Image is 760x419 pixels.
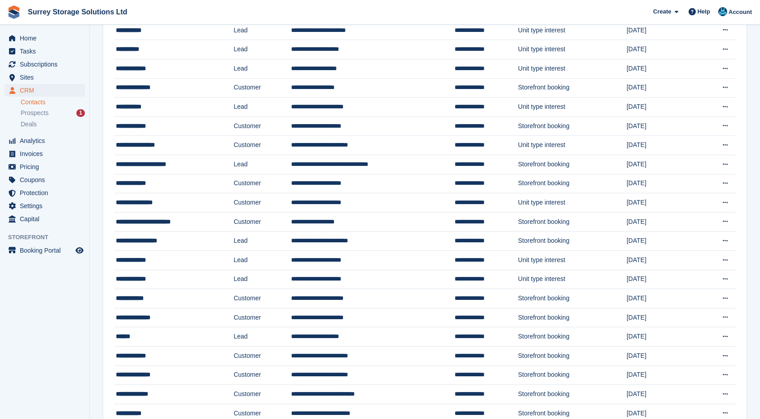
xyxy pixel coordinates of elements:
span: Deals [21,120,37,129]
span: Prospects [21,109,49,117]
span: Invoices [20,147,74,160]
div: 1 [76,109,85,117]
td: [DATE] [627,212,696,232]
td: Unit type interest [518,270,627,289]
a: Deals [21,120,85,129]
span: Sites [20,71,74,84]
td: [DATE] [627,251,696,270]
td: Storefront booking [518,174,627,193]
td: [DATE] [627,308,696,327]
td: [DATE] [627,270,696,289]
td: Customer [234,366,291,385]
td: Lead [234,270,291,289]
a: menu [4,187,85,199]
td: Customer [234,308,291,327]
a: menu [4,160,85,173]
a: menu [4,58,85,71]
td: Storefront booking [518,385,627,404]
td: Unit type interest [518,59,627,79]
td: Storefront booking [518,327,627,347]
td: Storefront booking [518,232,627,251]
a: Prospects 1 [21,108,85,118]
td: [DATE] [627,289,696,308]
td: [DATE] [627,155,696,174]
td: [DATE] [627,346,696,366]
td: [DATE] [627,174,696,193]
td: Storefront booking [518,155,627,174]
td: Customer [234,385,291,404]
td: Storefront booking [518,346,627,366]
a: Surrey Storage Solutions Ltd [24,4,131,19]
td: [DATE] [627,98,696,117]
span: Account [729,8,752,17]
td: [DATE] [627,21,696,40]
span: CRM [20,84,74,97]
td: Lead [234,21,291,40]
td: Storefront booking [518,116,627,136]
td: Customer [234,136,291,155]
td: Unit type interest [518,136,627,155]
a: menu [4,244,85,257]
td: Customer [234,346,291,366]
td: [DATE] [627,136,696,155]
td: Storefront booking [518,308,627,327]
td: Storefront booking [518,78,627,98]
td: Storefront booking [518,212,627,232]
td: Lead [234,59,291,79]
td: Unit type interest [518,193,627,213]
a: menu [4,213,85,225]
td: Lead [234,251,291,270]
span: Pricing [20,160,74,173]
a: menu [4,32,85,45]
td: [DATE] [627,78,696,98]
span: Subscriptions [20,58,74,71]
span: Capital [20,213,74,225]
td: Customer [234,289,291,308]
td: Storefront booking [518,289,627,308]
td: Storefront booking [518,366,627,385]
span: Settings [20,200,74,212]
span: Create [653,7,671,16]
td: [DATE] [627,59,696,79]
span: Help [698,7,710,16]
td: Unit type interest [518,251,627,270]
span: Booking Portal [20,244,74,257]
td: [DATE] [627,385,696,404]
td: Unit type interest [518,21,627,40]
td: Lead [234,327,291,347]
td: [DATE] [627,40,696,59]
td: Lead [234,232,291,251]
span: Tasks [20,45,74,58]
img: stora-icon-8386f47178a22dfd0bd8f6a31ec36ba5ce8667c1dd55bd0f319d3a0aa187defe.svg [7,5,21,19]
img: Sonny Harverson [718,7,727,16]
span: Coupons [20,174,74,186]
a: menu [4,200,85,212]
a: menu [4,71,85,84]
a: Preview store [74,245,85,256]
td: Customer [234,174,291,193]
td: [DATE] [627,193,696,213]
a: Contacts [21,98,85,107]
td: [DATE] [627,327,696,347]
a: menu [4,45,85,58]
td: [DATE] [627,116,696,136]
span: Protection [20,187,74,199]
td: Unit type interest [518,40,627,59]
td: [DATE] [627,232,696,251]
span: Storefront [8,233,89,242]
a: menu [4,174,85,186]
td: [DATE] [627,366,696,385]
td: Lead [234,40,291,59]
a: menu [4,134,85,147]
td: Lead [234,155,291,174]
td: Customer [234,193,291,213]
td: Customer [234,78,291,98]
span: Home [20,32,74,45]
a: menu [4,84,85,97]
td: Customer [234,116,291,136]
a: menu [4,147,85,160]
td: Unit type interest [518,98,627,117]
span: Analytics [20,134,74,147]
td: Lead [234,98,291,117]
td: Customer [234,212,291,232]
